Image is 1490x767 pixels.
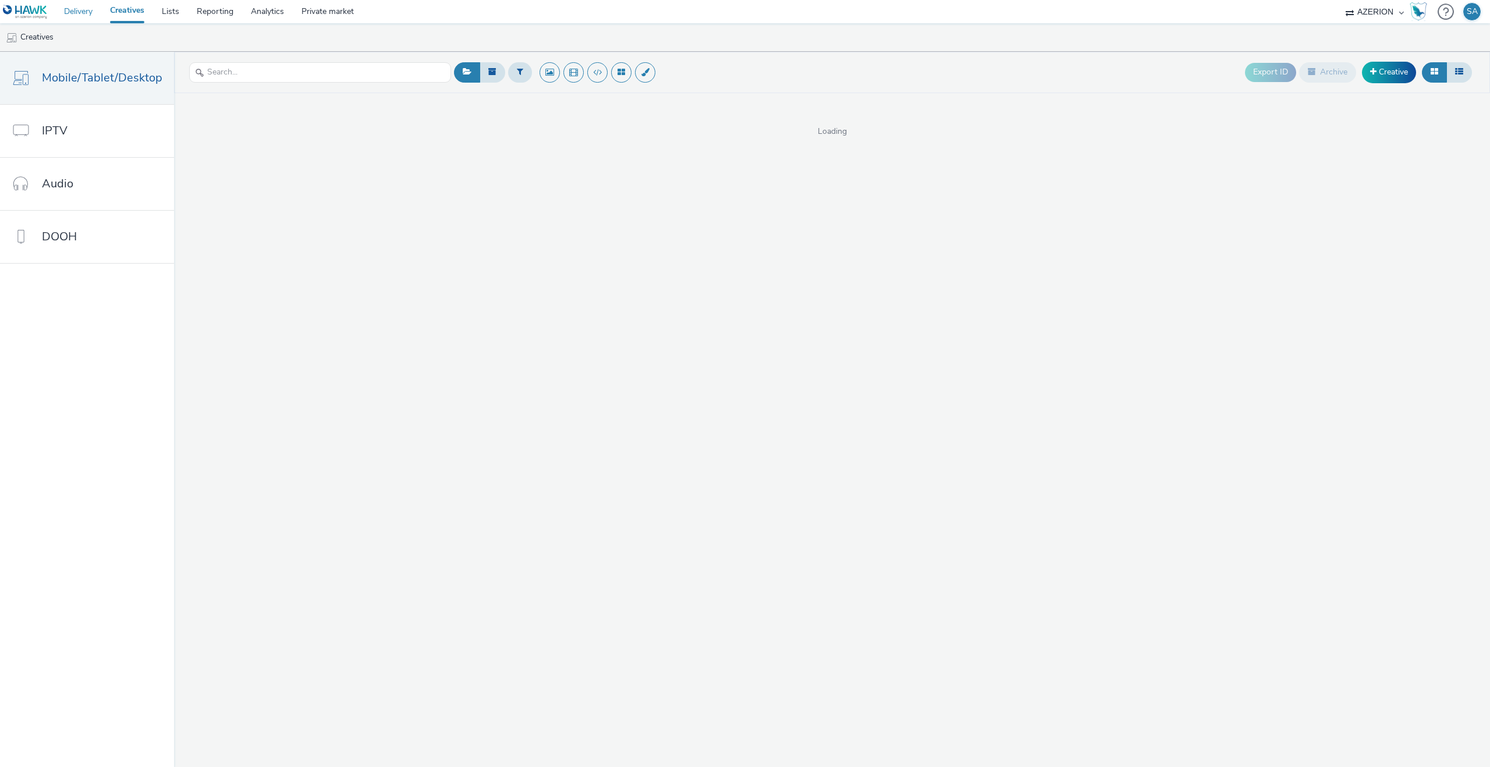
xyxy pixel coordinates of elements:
img: Hawk Academy [1410,2,1427,21]
button: Archive [1299,62,1356,82]
button: Export ID [1245,63,1296,81]
div: SA [1467,3,1478,20]
button: Table [1446,62,1472,82]
a: Creative [1362,62,1416,83]
button: Grid [1422,62,1447,82]
span: IPTV [42,122,68,139]
a: Hawk Academy [1410,2,1432,21]
span: Loading [174,126,1490,137]
span: Audio [42,175,73,192]
span: Mobile/Tablet/Desktop [42,69,162,86]
img: mobile [6,32,17,44]
img: undefined Logo [3,5,48,19]
input: Search... [189,62,451,83]
span: DOOH [42,228,77,245]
